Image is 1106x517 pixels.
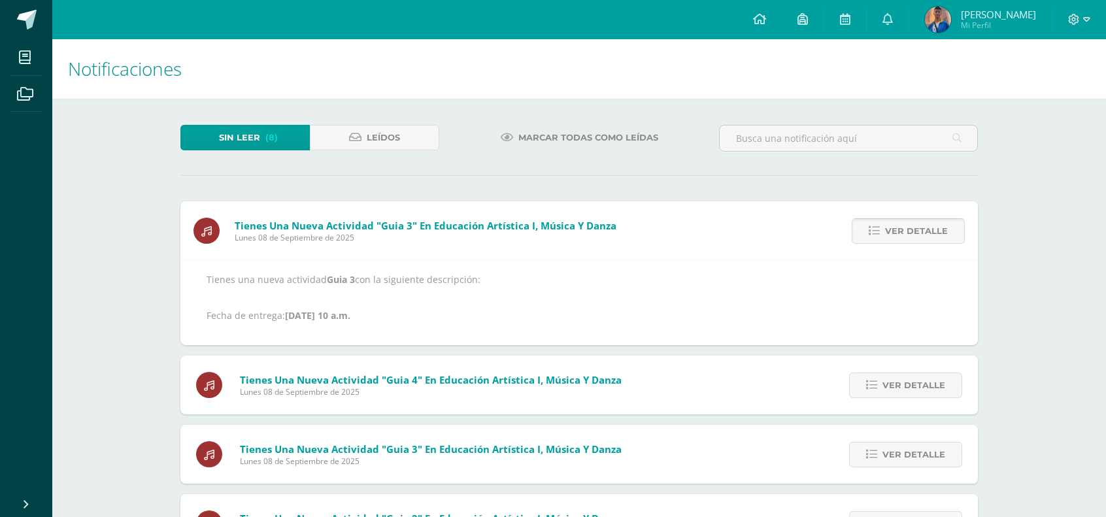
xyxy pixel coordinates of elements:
span: Lunes 08 de Septiembre de 2025 [240,386,622,397]
span: Sin leer [219,125,260,150]
span: Tienes una nueva actividad "Guia 4" En Educación Artística I, Música y Danza [240,373,622,386]
span: Ver detalle [882,373,945,397]
span: Leídos [367,125,400,150]
strong: Guia 3 [327,273,355,286]
span: Notificaciones [68,56,182,81]
span: Tienes una nueva actividad "Guia 3" En Educación Artística I, Música y Danza [240,442,622,456]
span: Ver detalle [882,442,945,467]
span: Marcar todas como leídas [518,125,658,150]
strong: [DATE] 10 a.m. [285,309,350,322]
img: d51dedbb72094194ea0591a8e0ff4cf8.png [925,7,951,33]
span: Mi Perfil [961,20,1036,31]
a: Marcar todas como leídas [484,125,675,150]
a: Sin leer(8) [180,125,310,150]
span: Lunes 08 de Septiembre de 2025 [235,232,616,243]
span: Tienes una nueva actividad "Guia 3" En Educación Artística I, Música y Danza [235,219,616,232]
span: Ver detalle [885,219,948,243]
p: Tienes una nueva actividad con la siguiente descripción: Fecha de entrega: [207,274,952,322]
span: Lunes 08 de Septiembre de 2025 [240,456,622,467]
a: Leídos [310,125,439,150]
span: [PERSON_NAME] [961,8,1036,21]
input: Busca una notificación aquí [720,125,977,151]
span: (8) [265,125,278,150]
